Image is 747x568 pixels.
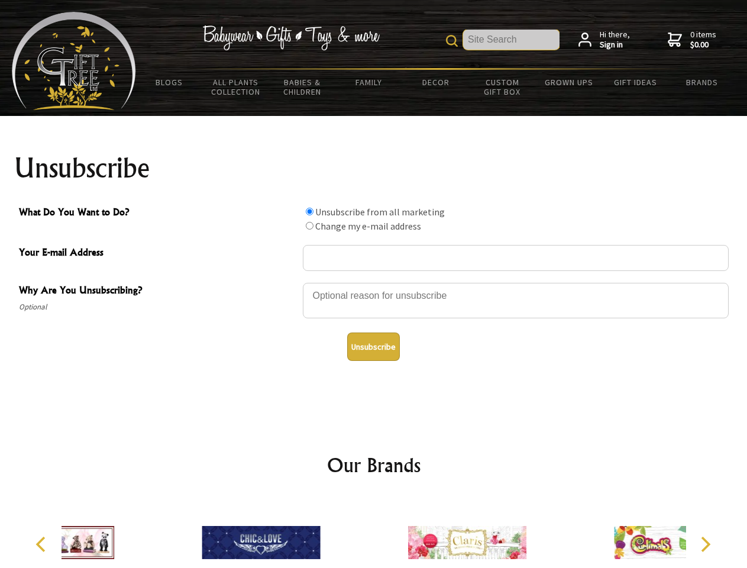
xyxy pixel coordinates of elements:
[19,283,297,300] span: Why Are You Unsubscribing?
[136,70,203,95] a: BLOGS
[463,30,560,50] input: Site Search
[24,451,724,479] h2: Our Brands
[600,40,630,50] strong: Sign in
[30,531,56,557] button: Previous
[306,208,313,215] input: What Do You Want to Do?
[668,30,716,50] a: 0 items$0.00
[535,70,602,95] a: Grown Ups
[203,70,270,104] a: All Plants Collection
[269,70,336,104] a: Babies & Children
[306,222,313,230] input: What Do You Want to Do?
[19,300,297,314] span: Optional
[578,30,630,50] a: Hi there,Sign in
[315,206,445,218] label: Unsubscribe from all marketing
[690,40,716,50] strong: $0.00
[600,30,630,50] span: Hi there,
[315,220,421,232] label: Change my e-mail address
[303,245,729,271] input: Your E-mail Address
[19,245,297,262] span: Your E-mail Address
[202,25,380,50] img: Babywear - Gifts - Toys & more
[347,333,400,361] button: Unsubscribe
[469,70,536,104] a: Custom Gift Box
[692,531,718,557] button: Next
[12,12,136,110] img: Babyware - Gifts - Toys and more...
[690,29,716,50] span: 0 items
[336,70,403,95] a: Family
[446,35,458,47] img: product search
[402,70,469,95] a: Decor
[602,70,669,95] a: Gift Ideas
[303,283,729,318] textarea: Why Are You Unsubscribing?
[19,205,297,222] span: What Do You Want to Do?
[669,70,736,95] a: Brands
[14,154,733,182] h1: Unsubscribe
